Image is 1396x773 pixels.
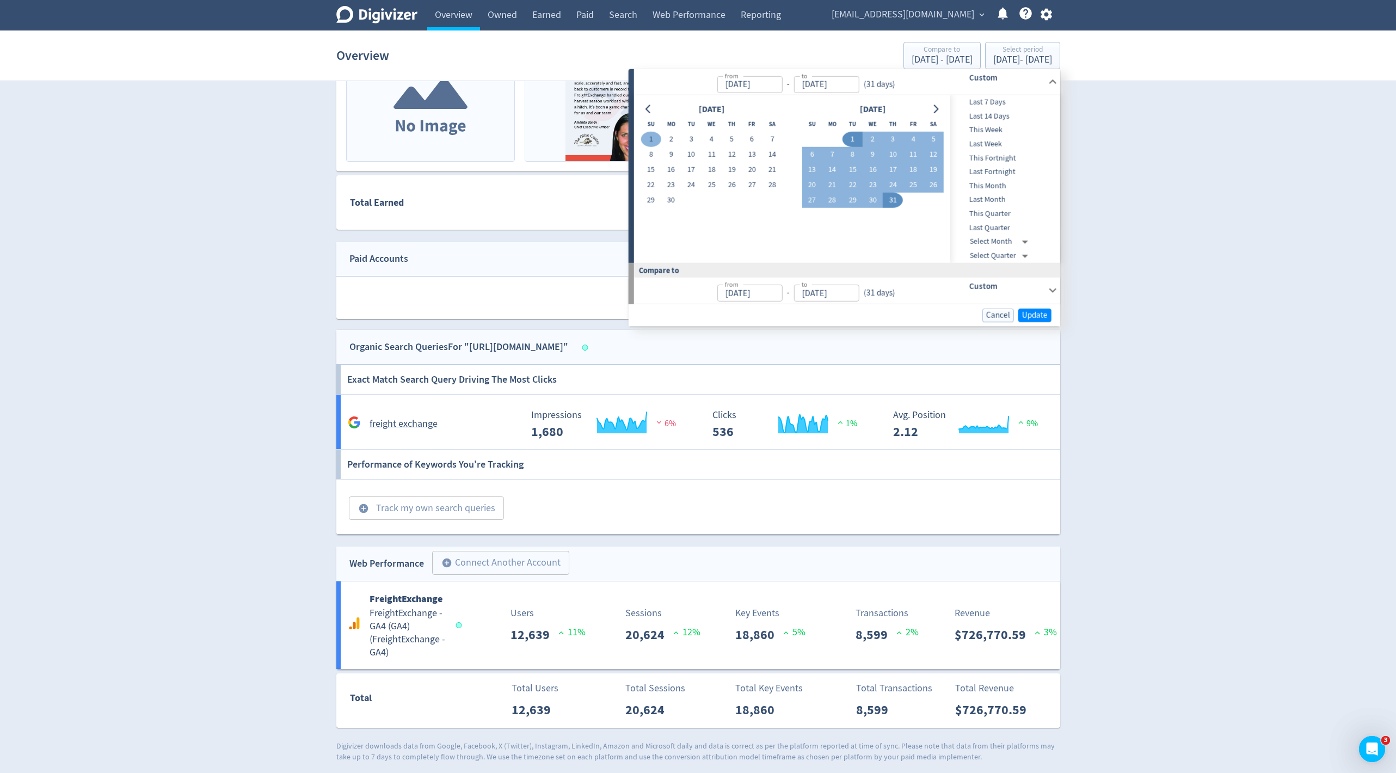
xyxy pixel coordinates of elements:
p: Total Users [512,681,558,696]
div: Compare to [629,263,1060,278]
div: Last 14 Days [950,109,1058,124]
span: This Quarter [950,208,1058,220]
a: Track my own search queries [341,501,504,513]
button: 7 [762,132,782,147]
h6: Custom [969,280,1043,293]
div: ( 31 days ) [859,287,895,299]
button: 16 [661,162,681,177]
button: 21 [822,177,842,193]
p: 18,860 [735,625,783,645]
div: Web Performance [349,556,424,572]
button: 2 [661,132,681,147]
p: Total Sessions [625,681,685,696]
button: 9 [863,147,883,162]
div: from-to(31 days)Custom [634,95,1060,263]
button: [EMAIL_ADDRESS][DOMAIN_NAME] [828,6,987,23]
th: Friday [903,116,923,132]
button: 31 [883,193,903,208]
button: 30 [661,193,681,208]
div: Select Month [970,235,1032,249]
label: to [801,280,807,289]
span: add_circle [441,557,452,568]
button: 24 [883,177,903,193]
div: Total [350,690,457,711]
th: Monday [661,116,681,132]
button: 1 [641,132,661,147]
p: 5 % [783,625,805,640]
span: This Week [950,124,1058,136]
button: 18 [702,162,722,177]
label: from [724,280,738,289]
span: 9% [1016,418,1038,429]
button: Update [1018,308,1051,322]
button: Go to previous month [641,101,656,116]
label: from [724,71,738,80]
button: 30 [863,193,883,208]
a: freight exchange Impressions 1,680 Impressions 1,680 6% Clicks 536 Clicks 536 1% Avg. Position 2.... [336,395,1060,450]
th: Thursday [883,116,903,132]
div: - [782,287,794,299]
button: 3 [883,132,903,147]
span: Data last synced: 15 Sep 2025, 1:01pm (AEST) [456,622,465,628]
button: 8 [641,147,661,162]
span: Cancel [986,311,1010,319]
button: 22 [641,177,661,193]
b: FreightExchange [370,592,442,605]
th: Thursday [722,116,742,132]
div: [DATE] [695,102,728,117]
span: This Fortnight [950,152,1058,164]
p: Transactions [856,606,908,621]
span: Last Quarter [950,222,1058,234]
button: 19 [923,162,943,177]
button: 25 [903,177,923,193]
th: Sunday [802,116,822,132]
button: 28 [762,177,782,193]
button: Connect Another Account [432,551,569,575]
th: Wednesday [702,116,722,132]
button: 28 [822,193,842,208]
img: Placeholder [347,52,514,161]
button: 18 [903,162,923,177]
button: 5 [722,132,742,147]
div: from-to(31 days)Custom [634,69,1060,95]
p: 12,639 [512,700,559,720]
h5: FreightExchange - GA4 (GA4) ( FreightExchange - GA4 ) [370,607,446,659]
th: Monday [822,116,842,132]
p: 18,860 [735,700,783,720]
p: 20,624 [625,625,673,645]
button: 2 [863,132,883,147]
h6: Custom [969,71,1043,84]
th: Tuesday [681,116,702,132]
div: Last 7 Days [950,95,1058,109]
p: Digivizer downloads data from Google, Facebook, X (Twitter), Instagram, LinkedIn, Amazon and Micr... [336,741,1060,762]
button: Select period[DATE]- [DATE] [985,42,1060,69]
button: 11 [903,147,923,162]
a: Total EarnedTotal Posts18Total Engagements36 [336,175,1060,230]
div: Last Month [950,193,1058,207]
button: 20 [802,177,822,193]
p: 20,624 [625,700,673,720]
button: 24 [681,177,702,193]
span: Last Fortnight [950,166,1058,178]
div: Last Fortnight [950,165,1058,179]
button: 8 [842,147,863,162]
p: 3 % [1035,625,1057,640]
p: Total Revenue [955,681,1014,696]
button: 25 [702,177,722,193]
p: $726,770.59 [955,625,1035,645]
button: 3 [681,132,702,147]
span: 6% [654,418,676,429]
button: 12 [722,147,742,162]
span: expand_more [977,10,987,20]
button: 27 [742,177,762,193]
button: 22 [842,177,863,193]
label: to [801,71,807,80]
button: 26 [923,177,943,193]
svg: Clicks 536 [707,410,870,439]
p: 11 % [558,625,586,640]
button: 29 [842,193,863,208]
a: FreightExchangeFreightExchange - GA4 (GA4)(FreightExchange - GA4)Users12,639 11%Sessions20,624 12... [336,581,1060,669]
th: Saturday [762,116,782,132]
button: 16 [863,162,883,177]
nav: presets [950,95,1058,263]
